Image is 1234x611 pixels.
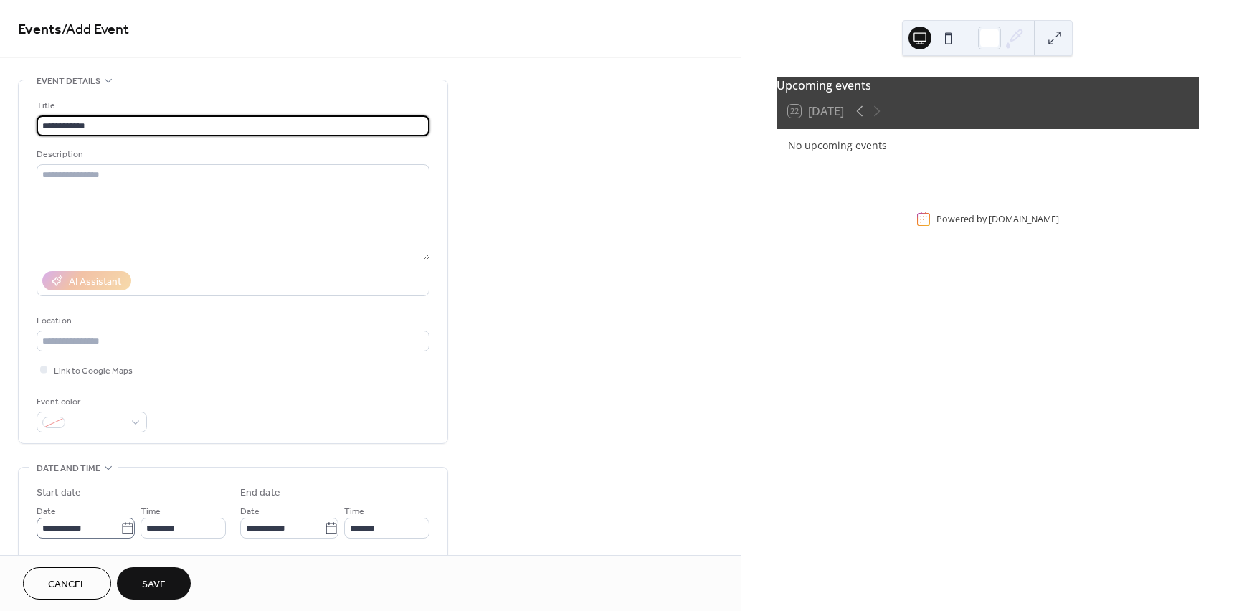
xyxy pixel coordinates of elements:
span: Link to Google Maps [54,364,133,379]
a: [DOMAIN_NAME] [989,213,1059,225]
span: Event details [37,74,100,89]
span: Date [240,504,260,519]
div: Title [37,98,427,113]
div: Location [37,313,427,328]
span: Date and time [37,461,100,476]
span: / Add Event [62,16,129,44]
div: Upcoming events [777,77,1199,94]
span: Time [141,504,161,519]
button: Cancel [23,567,111,600]
span: Save [142,577,166,592]
a: Events [18,16,62,44]
span: Date [37,504,56,519]
div: No upcoming events [788,138,1187,153]
div: Powered by [936,213,1059,225]
div: Start date [37,486,81,501]
div: Description [37,147,427,162]
div: Event color [37,394,144,409]
button: Save [117,567,191,600]
span: Cancel [48,577,86,592]
span: Time [344,504,364,519]
div: End date [240,486,280,501]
